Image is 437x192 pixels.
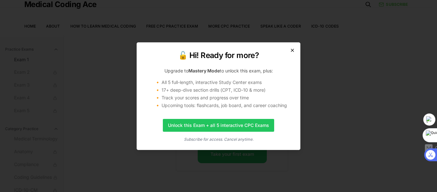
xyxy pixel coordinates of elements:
li: 🔸 Track your scores and progress over time [155,95,292,101]
li: 🔸 17+ deep-dive section drills (CPT, ICD-10 & more) [155,87,292,93]
p: Upgrade to to unlock this exam, plus: [145,68,292,74]
i: Subscribe for access. Cancel anytime. [184,137,253,142]
strong: Mastery Mode [188,68,220,73]
a: Unlock this Exam + all 5 interactive CPC Exams [163,119,274,132]
h2: 🔓 Hi! Ready for more? [145,50,292,61]
li: 🔸 Upcoming tools: flashcards, job board, and career coaching [155,102,292,109]
li: 🔸 All 5 full-length, interactive Study Center exams [155,79,292,86]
